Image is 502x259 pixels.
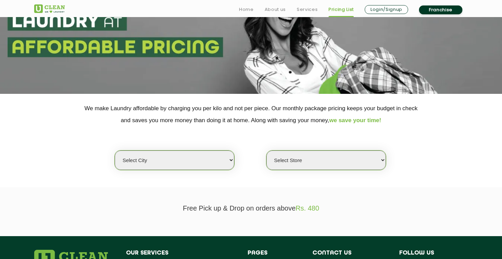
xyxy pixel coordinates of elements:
a: Franchise [419,5,462,14]
a: Home [239,5,254,14]
span: we save your time! [329,117,381,124]
p: Free Pick up & Drop on orders above [34,204,468,212]
a: Services [297,5,318,14]
a: Login/Signup [365,5,408,14]
a: Pricing List [329,5,354,14]
span: Rs. 480 [296,204,319,212]
img: UClean Laundry and Dry Cleaning [34,4,65,13]
p: We make Laundry affordable by charging you per kilo and not per piece. Our monthly package pricin... [34,102,468,126]
a: About us [265,5,286,14]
